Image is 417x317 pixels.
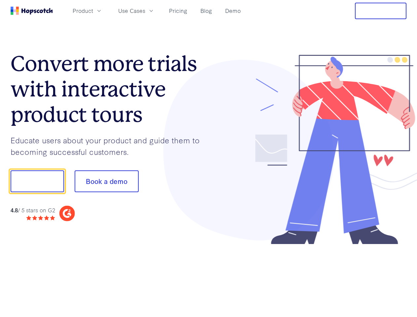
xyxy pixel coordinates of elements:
button: Product [69,5,106,16]
p: Educate users about your product and guide them to becoming successful customers. [11,134,209,157]
button: Use Cases [114,5,158,16]
button: Free Trial [355,3,406,19]
a: Pricing [166,5,190,16]
h1: Convert more trials with interactive product tours [11,51,209,127]
a: Demo [223,5,243,16]
button: Book a demo [75,170,139,192]
div: / 5 stars on G2 [11,206,55,214]
span: Use Cases [118,7,145,15]
a: Home [11,7,53,15]
strong: 4.8 [11,206,18,214]
span: Product [73,7,93,15]
a: Blog [198,5,215,16]
button: Show me! [11,170,64,192]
